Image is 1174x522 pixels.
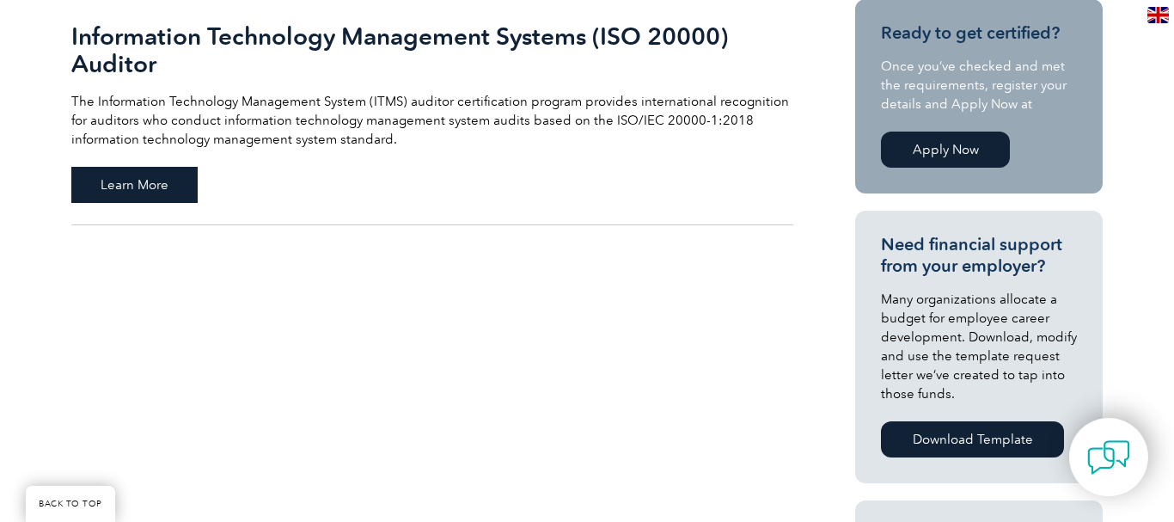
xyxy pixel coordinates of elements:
[881,57,1077,114] p: Once you’ve checked and met the requirements, register your details and Apply Now at
[881,22,1077,44] h3: Ready to get certified?
[1087,436,1130,479] img: contact-chat.png
[1147,7,1169,23] img: en
[71,167,198,203] span: Learn More
[71,22,793,77] h2: Information Technology Management Systems (ISO 20000) Auditor
[26,486,115,522] a: BACK TO TOP
[881,132,1010,168] a: Apply Now
[881,421,1064,458] a: Download Template
[881,290,1077,403] p: Many organizations allocate a budget for employee career development. Download, modify and use th...
[881,234,1077,277] h3: Need financial support from your employer?
[71,92,793,149] p: The Information Technology Management System (ITMS) auditor certification program provides intern...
